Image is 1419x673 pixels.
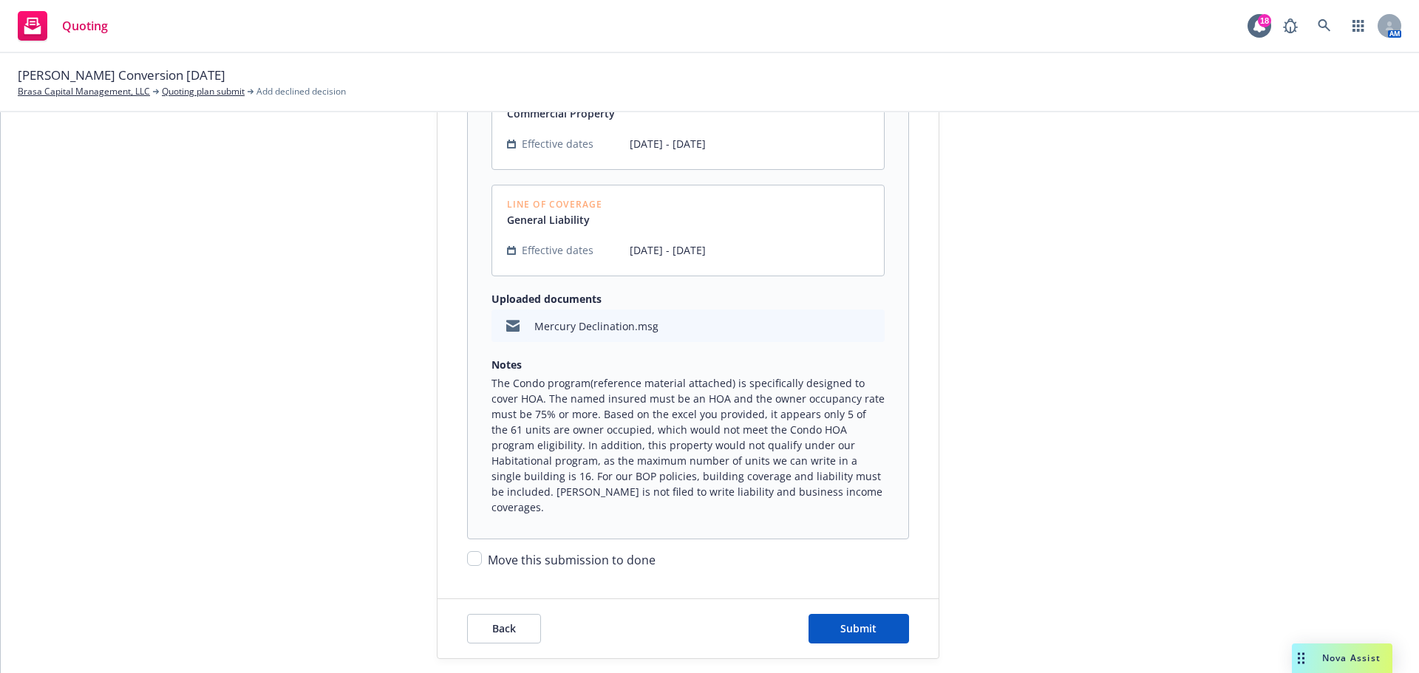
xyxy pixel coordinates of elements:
span: [DATE] - [DATE] [630,242,869,258]
span: Submit [840,621,877,635]
a: Report a Bug [1276,11,1305,41]
a: Switch app [1344,11,1373,41]
strong: Notes [491,358,522,372]
span: Effective dates [522,136,593,151]
span: Nova Assist [1322,652,1381,664]
span: Back [492,621,516,635]
span: [PERSON_NAME] Conversion [DATE] [18,66,225,85]
div: Mercury Declination.msg [534,318,659,334]
span: Line of Coverage [507,200,603,209]
span: [DATE] - [DATE] [630,136,869,151]
strong: Uploaded documents [491,292,602,306]
button: Nova Assist [1292,643,1392,673]
a: Search [1310,11,1339,41]
span: Effective dates [522,242,593,258]
div: Drag to move [1292,643,1310,673]
button: download file [842,317,854,335]
div: 18 [1258,14,1271,27]
a: Commercial Property [507,106,627,121]
span: Add declined decision [256,85,346,98]
a: Quoting [12,5,114,47]
span: Move this submission to done [488,552,656,568]
button: preview file [865,317,879,335]
span: The Condo program(reference material attached) is specifically designed to cover HOA. The named i... [491,375,885,515]
a: Brasa Capital Management, LLC [18,85,150,98]
button: Submit [809,614,909,643]
a: Quoting plan submit [162,85,245,98]
button: Back [467,614,541,643]
a: General Liability [507,212,603,228]
span: Quoting [62,20,108,32]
